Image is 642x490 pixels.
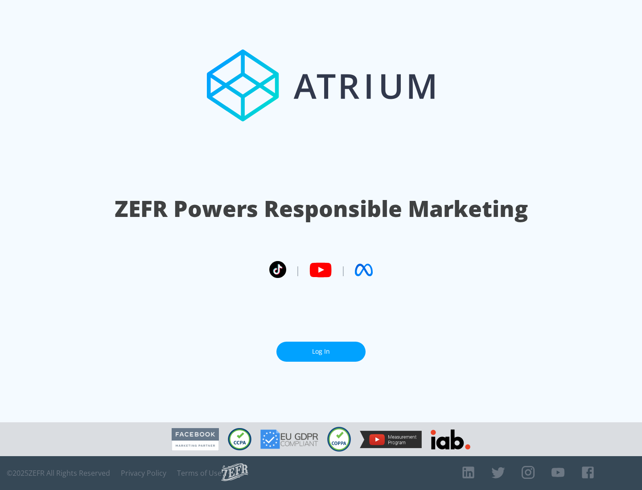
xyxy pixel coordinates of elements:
img: Facebook Marketing Partner [172,428,219,451]
span: © 2025 ZEFR All Rights Reserved [7,469,110,478]
span: | [341,263,346,277]
img: YouTube Measurement Program [360,431,422,448]
span: | [295,263,300,277]
img: GDPR Compliant [260,429,318,449]
h1: ZEFR Powers Responsible Marketing [115,193,528,224]
a: Terms of Use [177,469,222,478]
img: IAB [431,429,470,449]
a: Privacy Policy [121,469,166,478]
a: Log In [276,342,366,362]
img: COPPA Compliant [327,427,351,452]
img: CCPA Compliant [228,428,251,450]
